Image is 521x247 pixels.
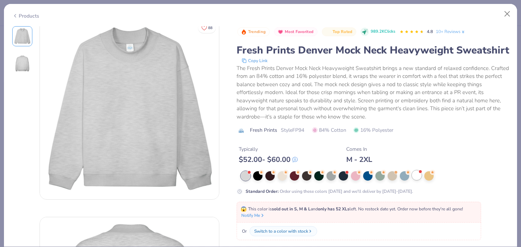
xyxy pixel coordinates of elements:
[274,27,317,37] button: Badge Button
[285,30,314,34] span: Most Favorited
[40,20,219,199] img: Front
[241,206,463,212] span: This color is and left. No restock date yet. Order now before they're all gone!
[237,128,246,134] img: brand logo
[14,28,31,45] img: Front
[239,57,270,64] button: copy to clipboard
[239,155,298,164] div: $ 52.00 - $ 60.00
[241,228,247,234] span: Or
[12,12,39,20] div: Products
[318,206,349,212] strong: only has 52 XLs
[241,212,265,219] button: Notify Me
[241,29,247,35] img: Trending sort
[278,29,283,35] img: Most Favorited sort
[346,145,372,153] div: Comes In
[501,7,514,21] button: Close
[239,145,298,153] div: Typically
[198,23,216,33] button: Like
[237,64,509,121] div: The Fresh Prints Denver Mock Neck Heavyweight Sweatshirt brings a new standard of relaxed confide...
[241,206,247,213] span: 😱
[248,30,266,34] span: Trending
[371,29,395,35] span: 989.2K Clicks
[399,26,424,38] div: 4.8 Stars
[237,43,509,57] div: Fresh Prints Denver Mock Neck Heavyweight Sweatshirt
[436,28,466,35] a: 10+ Reviews
[237,27,270,37] button: Badge Button
[272,206,311,212] strong: sold out in S, M & L
[246,188,413,195] div: Order using these colors [DATE] and we'll deliver by [DATE]-[DATE].
[250,126,277,134] span: Fresh Prints
[246,188,279,194] strong: Standard Order :
[254,228,308,234] div: Switch to a color with stock
[250,226,317,236] button: Switch to a color with stock
[14,55,31,72] img: Back
[333,30,353,34] span: Top Rated
[312,126,346,134] span: 84% Cotton
[346,155,372,164] div: M - 2XL
[353,126,393,134] span: 16% Polyester
[427,29,433,34] span: 4.8
[322,27,356,37] button: Badge Button
[325,29,331,35] img: Top Rated sort
[281,126,304,134] span: Style FP94
[208,26,212,30] span: 88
